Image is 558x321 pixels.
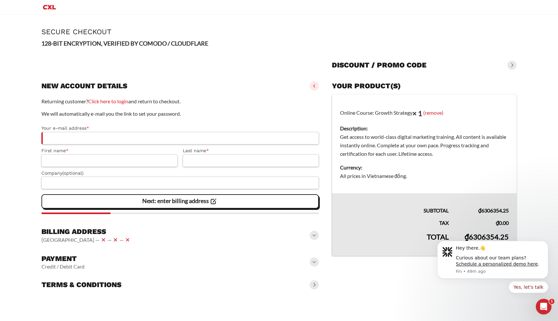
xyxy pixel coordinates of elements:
[41,280,121,289] h3: Terms & conditions
[41,254,85,263] h3: Payment
[496,220,499,226] span: ₫
[41,28,517,36] h1: Secure Checkout
[332,215,457,227] th: Tax
[41,236,132,244] vaadin-horizontal-layout: [GEOGRAPHIC_DATA] — — —
[41,169,319,177] label: Company
[340,163,509,172] dt: Currency:
[41,227,132,236] h3: Billing address
[427,233,558,318] iframe: Intercom notifications message
[332,61,426,70] h3: Discount / promo code
[41,109,319,118] p: We will automatically e-mail you the link to set your password.
[340,133,509,158] dd: Get access to world-class digital marketing training. All content is available instantly online. ...
[536,299,551,314] iframe: Intercom live chat
[88,98,128,104] a: Click here to login
[423,109,443,115] a: (remove)
[41,263,85,270] vaadin-horizontal-layout: Credit / Debit Card
[41,147,178,154] label: First name
[332,95,517,194] td: Online Course: Growth Strategy
[62,170,84,176] span: (optional)
[549,299,554,304] span: 1
[41,124,319,132] label: Your e-mail address
[340,172,509,180] dd: All prices in Vietnamese đồng.
[41,97,319,106] p: Returning customer? and return to checkout.
[332,227,457,256] th: Total
[340,124,509,133] dt: Description:
[478,207,509,213] bdi: 6306354.25
[496,220,509,226] bdi: 0.00
[41,40,208,47] strong: 128-BIT ENCRYPTION, VERIFIED BY COMODO / CLOUDFLARE
[41,194,319,209] vaadin-button: Next: enter billing address
[478,207,481,213] span: ₫
[183,147,319,154] label: Last name
[412,109,422,118] strong: × 1
[41,81,127,91] h3: New account details
[332,193,457,215] th: Subtotal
